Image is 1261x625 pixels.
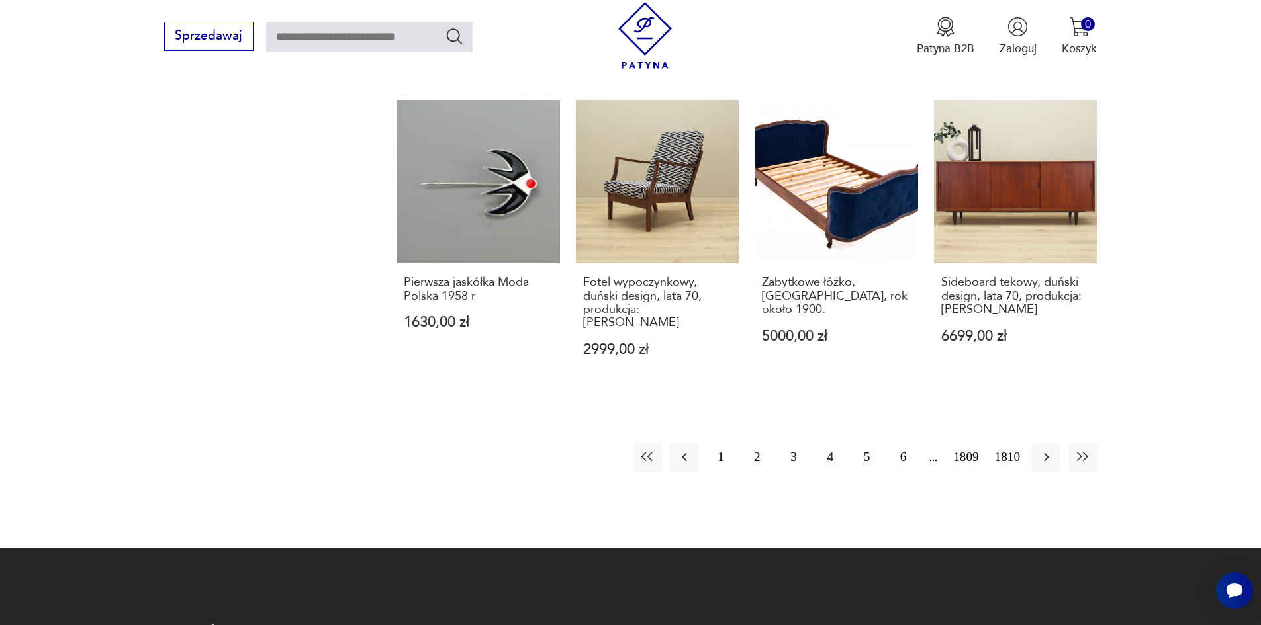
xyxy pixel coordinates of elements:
button: Patyna B2B [917,17,974,56]
h3: Sideboard tekowy, duński design, lata 70, produkcja: [PERSON_NAME] [941,276,1090,316]
button: 4 [816,443,845,472]
a: Pierwsza jaskółka Moda Polska 1958 rPierwsza jaskółka Moda Polska 1958 r1630,00 zł [397,100,560,387]
h3: Pierwsza jaskółka Moda Polska 1958 r [404,276,553,303]
img: Ikona medalu [935,17,956,37]
button: 5 [853,443,881,472]
button: 3 [779,443,808,472]
img: Ikonka użytkownika [1007,17,1028,37]
p: Patyna B2B [917,41,974,56]
button: 0Koszyk [1062,17,1097,56]
iframe: Smartsupp widget button [1216,572,1253,609]
button: 2 [743,443,771,472]
button: Szukaj [445,26,464,46]
p: 5000,00 zł [762,329,911,343]
p: Zaloguj [1000,41,1037,56]
button: 6 [889,443,917,472]
button: Sprzedawaj [164,22,254,51]
div: 0 [1081,17,1095,31]
a: Fotel wypoczynkowy, duński design, lata 70, produkcja: DaniaFotel wypoczynkowy, duński design, la... [576,100,739,387]
button: 1 [706,443,735,472]
button: Zaloguj [1000,17,1037,56]
img: Ikona koszyka [1069,17,1090,37]
a: Zabytkowe łóżko, Francja, rok około 1900.Zabytkowe łóżko, [GEOGRAPHIC_DATA], rok około 1900.5000,... [755,100,918,387]
button: 1810 [991,443,1024,472]
h3: Fotel wypoczynkowy, duński design, lata 70, produkcja: [PERSON_NAME] [583,276,732,330]
img: Patyna - sklep z meblami i dekoracjami vintage [612,2,678,69]
h3: Zabytkowe łóżko, [GEOGRAPHIC_DATA], rok około 1900. [762,276,911,316]
p: 2999,00 zł [583,343,732,356]
p: 1630,00 zł [404,315,553,329]
a: Sideboard tekowy, duński design, lata 70, produkcja: DaniaSideboard tekowy, duński design, lata 7... [934,100,1098,387]
a: Ikona medaluPatyna B2B [917,17,974,56]
button: 1809 [949,443,982,472]
a: Sprzedawaj [164,32,254,42]
p: Koszyk [1062,41,1097,56]
p: 6699,00 zł [941,329,1090,343]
